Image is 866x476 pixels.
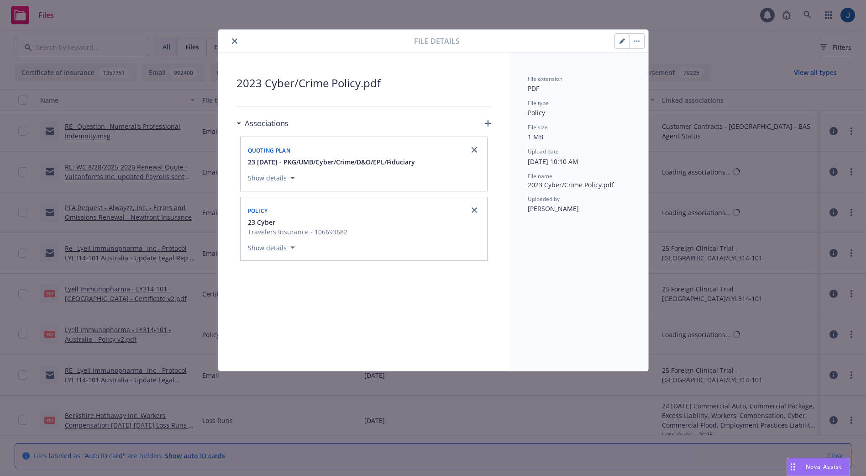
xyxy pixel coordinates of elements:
button: Nova Assist [787,458,850,476]
div: Associations [236,117,289,129]
a: close [469,144,480,155]
button: 23 Cyber [248,217,347,227]
div: Drag to move [787,458,798,476]
span: Upload date [528,148,559,155]
button: 23 [DATE] - PKG/UMB/Cyber/Crime/D&O/EPL/Fiduciary [248,157,415,167]
span: File type [528,99,549,107]
button: Show details [244,242,299,253]
span: Policy [248,207,268,215]
span: [PERSON_NAME] [528,204,579,213]
span: Quoting plan [248,147,291,154]
span: [DATE] 10:10 AM [528,157,578,166]
span: 2023 Cyber/Crime Policy.pdf [236,75,491,91]
span: File extension [528,75,562,83]
button: Show details [244,173,299,184]
span: 2023 Cyber/Crime Policy.pdf [528,180,630,190]
a: close [469,205,480,216]
span: Travelers Insurance - 106693682 [248,227,347,237]
span: Nova Assist [806,463,842,471]
span: Uploaded by [528,195,560,203]
span: PDF [528,84,539,93]
span: File details [414,36,460,47]
h3: Associations [245,117,289,129]
span: File size [528,123,548,131]
span: Policy [528,108,545,117]
span: 1 MB [528,132,543,141]
button: close [229,36,240,47]
span: 23 Cyber [248,217,275,227]
span: File name [528,172,552,180]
